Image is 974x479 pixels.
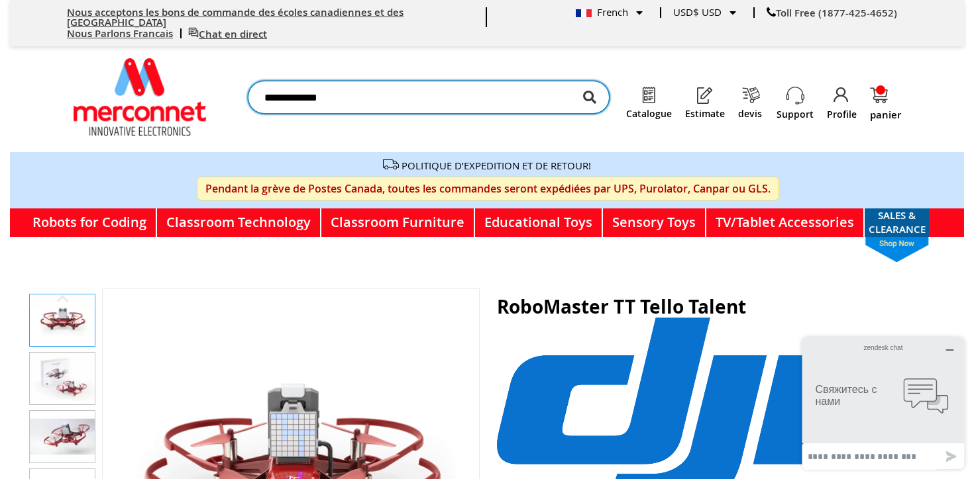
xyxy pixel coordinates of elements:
a: Nous acceptons les bons de commande des écoles canadiennes et des [GEOGRAPHIC_DATA] [67,5,404,29]
span: USD [702,5,722,19]
span: French [576,5,628,19]
img: RoboMaster TT Tello Talent [30,411,95,462]
a: POLITIQUE D’EXPEDITION ET DE RETOUR! [402,159,591,172]
div: RoboMaster TT Tello Talent [29,288,95,347]
a: Profile [827,108,857,121]
a: Toll Free (1877-425-4652) [767,6,897,20]
a: Catalogue [626,109,672,119]
div: RoboMaster TT Tello Talent [29,347,95,405]
span: panier [870,110,901,120]
a: Estimate [685,109,725,119]
img: RoboMaster TT Tello Talent [30,294,95,346]
img: RoboMaster TT Tello Talent [30,353,95,404]
span: USD$ [673,5,699,19]
span: RoboMaster TT Tello Talent [497,294,746,320]
a: Educational Toys [475,208,603,237]
div: French [576,7,643,18]
a: Sensory Toys [603,208,706,237]
a: TV/Tablet Accessories [706,208,865,237]
span: shop now [859,237,936,263]
a: SALES & CLEARANCEshop now [865,208,929,237]
a: Robots for Coding [23,208,157,237]
div: RoboMaster TT Tello Talent [29,405,95,463]
img: Profile.png [832,86,851,105]
a: panier [870,87,901,120]
a: Classroom Furniture [321,208,475,237]
img: Estimate [696,86,714,105]
img: Catalogue [639,86,658,105]
a: store logo [74,58,206,136]
button: Search [583,81,596,114]
iframe: Открывает виджет, в котором вы можете побеседовать в чате со своим агентом [797,332,969,474]
a: Support [777,108,814,121]
img: live chat [188,27,199,38]
a: Classroom Technology [157,208,321,237]
a: Nous Parlons Francais [67,26,173,40]
img: French.png [576,9,592,17]
a: Chat en direct [188,27,267,41]
div: USD$ USD [673,7,736,18]
span: Pendant la grève de Postes Canada, toutes les commandes seront expédiées par UPS, Purolator, Canp... [197,177,779,200]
